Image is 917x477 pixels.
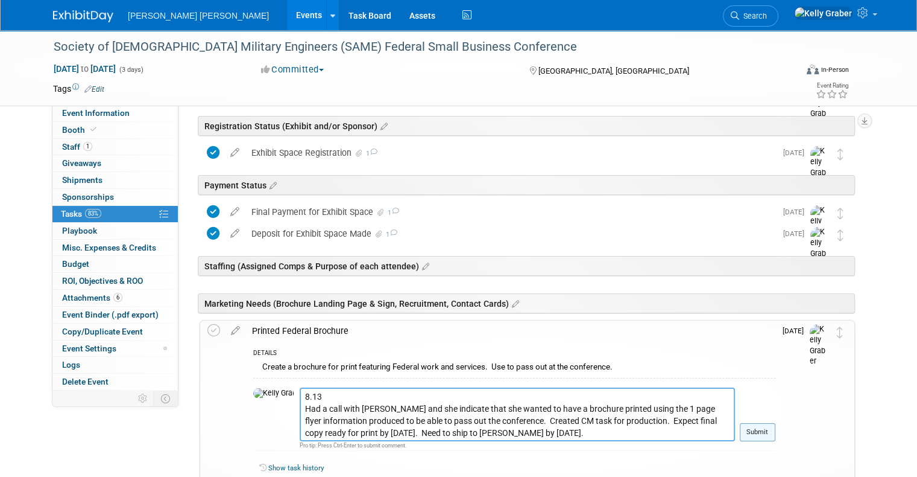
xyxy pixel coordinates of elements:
[783,327,810,335] span: [DATE]
[52,374,178,390] a: Delete Event
[113,293,122,302] span: 6
[62,276,143,286] span: ROI, Objectives & ROO
[810,227,828,270] img: Kelly Graber
[83,142,92,151] span: 1
[783,149,810,157] span: [DATE]
[740,423,775,441] button: Submit
[245,202,776,222] div: Final Payment for Exhibit Space
[62,327,143,336] span: Copy/Duplicate Event
[224,206,245,217] a: edit
[245,223,776,244] div: Deposit for Exhibit Space Made
[783,229,810,238] span: [DATE]
[837,229,843,241] i: Move task
[810,205,828,248] img: Kelly Graber
[52,240,178,256] a: Misc. Expenses & Credits
[62,192,114,202] span: Sponsorships
[133,391,154,406] td: Personalize Event Tab Strip
[62,360,80,370] span: Logs
[62,158,101,168] span: Giveaways
[52,290,178,306] a: Attachments6
[253,359,775,378] div: Create a brochure for print featuring Federal work and services. Use to pass out at the conference.
[62,344,116,353] span: Event Settings
[53,10,113,22] img: ExhibitDay
[62,125,99,135] span: Booth
[224,147,245,158] a: edit
[816,83,848,89] div: Event Rating
[52,324,178,340] a: Copy/Duplicate Event
[364,150,377,158] span: 1
[268,464,324,472] a: Show task history
[253,388,294,399] img: Kelly Graber
[810,146,828,189] img: Kelly Graber
[84,85,104,94] a: Edit
[61,209,101,219] span: Tasks
[62,142,92,152] span: Staff
[62,108,130,118] span: Event Information
[52,357,178,373] a: Logs
[198,116,855,136] div: Registration Status (Exhibit and/or Sponsor)
[62,175,102,185] span: Shipments
[198,293,855,313] div: Marketing Needs (Brochure Landing Page & Sign, Recruitment, Contact Cards)
[52,307,178,323] a: Event Binder (.pdf export)
[52,155,178,171] a: Giveaways
[62,243,156,252] span: Misc. Expenses & Credits
[245,142,776,163] div: Exhibit Space Registration
[52,105,178,121] a: Event Information
[810,324,828,367] img: Kelly Graber
[90,126,96,133] i: Booth reservation complete
[386,209,399,217] span: 1
[79,64,90,74] span: to
[246,321,775,341] div: Printed Federal Brochure
[224,228,245,239] a: edit
[198,175,855,195] div: Payment Status
[163,347,167,350] span: Modified Layout
[384,231,397,238] span: 1
[509,297,519,309] a: Edit sections
[266,179,277,191] a: Edit sections
[253,349,775,359] div: DETAILS
[257,63,329,76] button: Committed
[739,11,767,21] span: Search
[53,63,116,74] span: [DATE] [DATE]
[62,377,109,386] span: Delete Event
[300,441,735,449] div: Pro tip: Press Ctrl-Enter to submit comment.
[52,273,178,289] a: ROI, Objectives & ROO
[731,63,849,81] div: Event Format
[807,65,819,74] img: Format-Inperson.png
[198,256,855,276] div: Staffing (Assigned Comps & Purpose of each attendee)
[377,120,388,132] a: Edit sections
[419,260,429,272] a: Edit sections
[783,208,810,216] span: [DATE]
[62,259,89,269] span: Budget
[52,122,178,138] a: Booth
[128,11,269,21] span: [PERSON_NAME] [PERSON_NAME]
[62,226,97,235] span: Playbook
[118,66,143,74] span: (3 days)
[52,256,178,272] a: Budget
[821,65,849,74] div: In-Person
[52,341,178,357] a: Event Settings
[52,172,178,188] a: Shipments
[53,83,104,95] td: Tags
[723,5,778,27] a: Search
[837,208,843,219] i: Move task
[52,139,178,155] a: Staff1
[85,209,101,218] span: 83%
[225,325,246,336] a: edit
[794,7,852,20] img: Kelly Graber
[837,327,843,338] i: Move task
[52,223,178,239] a: Playbook
[49,36,781,58] div: Society of [DEMOGRAPHIC_DATA] Military Engineers (SAME) Federal Small Business Conference
[52,206,178,222] a: Tasks83%
[538,66,689,75] span: [GEOGRAPHIC_DATA], [GEOGRAPHIC_DATA]
[154,391,178,406] td: Toggle Event Tabs
[62,293,122,303] span: Attachments
[62,310,159,319] span: Event Binder (.pdf export)
[52,189,178,205] a: Sponsorships
[837,149,843,160] i: Move task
